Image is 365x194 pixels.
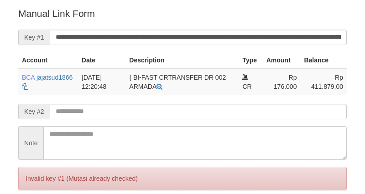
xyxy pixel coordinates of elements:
[263,52,301,69] th: Amount
[78,69,126,95] td: [DATE] 12:20:48
[239,52,262,69] th: Type
[22,83,28,90] a: Copy jajatsud1866 to clipboard
[300,52,347,69] th: Balance
[18,52,78,69] th: Account
[242,83,251,90] span: CR
[78,52,126,69] th: Date
[22,74,35,81] span: BCA
[300,69,347,95] td: Rp 411.879,00
[36,74,73,81] a: jajatsud1866
[18,30,50,45] span: Key #1
[18,7,347,20] p: Manual Link Form
[125,52,239,69] th: Description
[263,69,301,95] td: Rp 176.000
[18,167,347,190] div: Invalid key #1 (Mutasi already checked)
[18,104,50,119] span: Key #2
[18,126,43,160] span: Note
[125,69,239,95] td: { BI-FAST CRTRANSFER DR 002 ARMADA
